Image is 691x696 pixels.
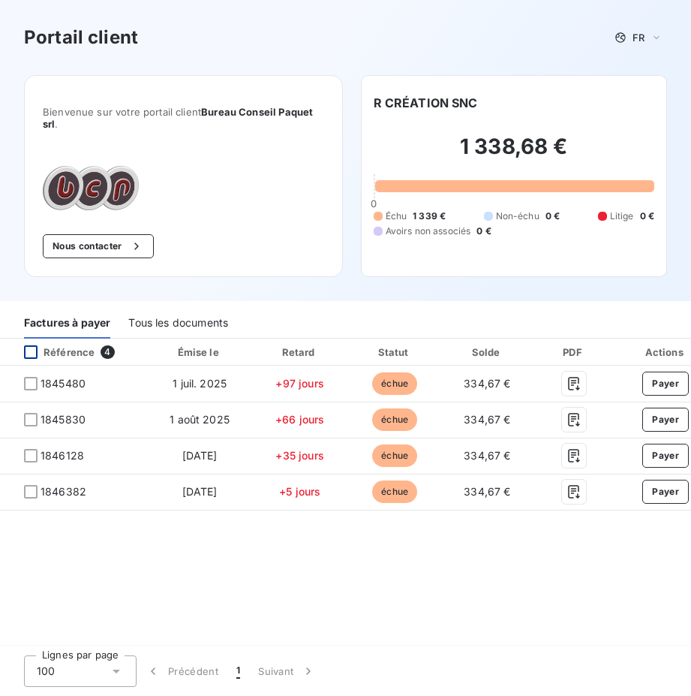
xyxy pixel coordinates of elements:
h6: R CRÉATION SNC [374,94,478,112]
span: 1 août 2025 [170,413,230,426]
span: 1 juil. 2025 [173,377,227,390]
span: 334,67 € [464,449,510,462]
button: Payer [642,480,689,504]
span: échue [372,372,417,395]
span: +5 jours [279,485,320,498]
button: 1 [227,655,249,687]
span: [DATE] [182,485,218,498]
div: PDF [536,345,611,360]
h2: 1 338,68 € [374,133,655,175]
span: 334,67 € [464,485,510,498]
span: Litige [610,209,634,223]
span: Avoirs non associés [386,224,471,238]
span: 334,67 € [464,413,510,426]
span: +66 jours [275,413,324,426]
span: 4 [101,345,114,359]
span: 1 [236,664,240,679]
span: 1846128 [41,448,84,463]
button: Nous contacter [43,234,154,258]
span: 1 339 € [413,209,446,223]
span: 1846382 [41,484,86,499]
button: Payer [642,444,689,468]
span: échue [372,481,417,503]
div: Retard [255,345,345,360]
span: Bureau Conseil Paquet srl [43,106,313,130]
div: Émise le [151,345,249,360]
span: +97 jours [275,377,323,390]
span: 0 € [476,224,491,238]
span: 100 [37,664,55,679]
div: Tous les documents [128,307,228,339]
div: Statut [351,345,439,360]
span: 1845830 [41,412,86,427]
span: échue [372,408,417,431]
h3: Portail client [24,24,138,51]
span: Échu [386,209,407,223]
span: 0 [371,197,377,209]
span: échue [372,444,417,467]
span: [DATE] [182,449,218,462]
button: Payer [642,372,689,396]
div: Factures à payer [24,307,110,339]
span: 0 € [640,209,654,223]
button: Suivant [249,655,325,687]
div: Référence [12,345,95,359]
img: Company logo [43,166,139,210]
button: Précédent [137,655,227,687]
span: 334,67 € [464,377,510,390]
div: Solde [445,345,530,360]
span: Non-échu [496,209,539,223]
span: 1845480 [41,376,86,391]
span: +35 jours [275,449,323,462]
span: FR [632,32,644,44]
button: Payer [642,408,689,432]
span: Bienvenue sur votre portail client . [43,106,324,130]
span: 0 € [545,209,560,223]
